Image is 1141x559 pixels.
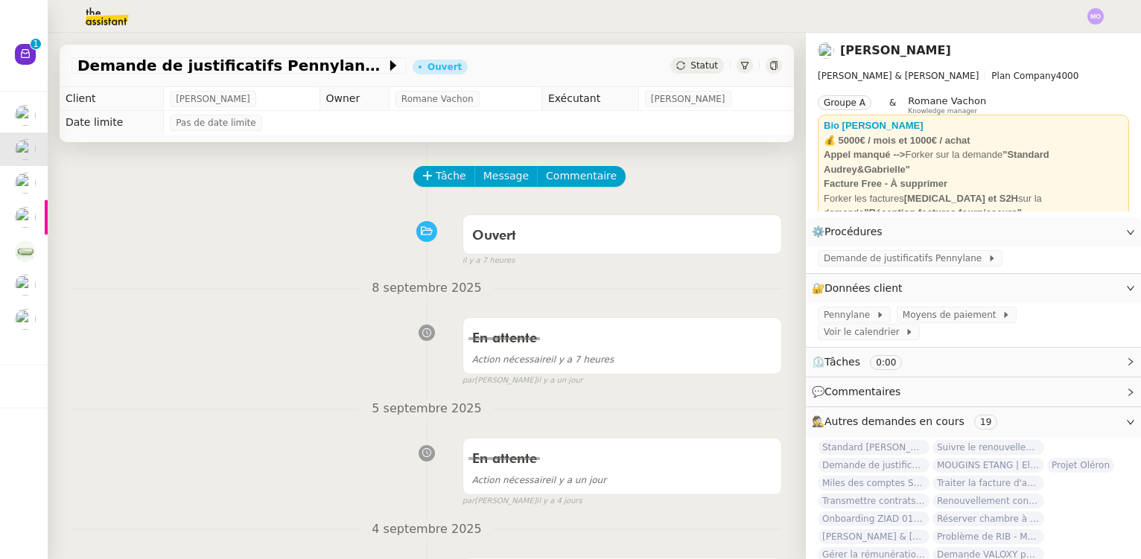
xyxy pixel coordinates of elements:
[690,60,718,71] span: Statut
[463,374,583,387] small: [PERSON_NAME]
[541,87,638,111] td: Exécutant
[812,386,907,397] span: 💬
[824,149,1049,175] strong: "Standard Audrey&Gabrielle"
[806,348,1141,377] div: ⏲️Tâches 0:00
[806,217,1141,246] div: ⚙️Procédures
[904,193,1018,204] strong: [MEDICAL_DATA] et S2H
[932,476,1044,491] span: Traiter la facture d'août
[546,167,617,185] span: Commentaire
[824,147,1123,176] div: Forker sur la demande
[176,92,250,106] span: [PERSON_NAME]
[1056,71,1079,81] span: 4000
[818,476,929,491] span: Miles des comptes Skywards et Flying Blue
[824,226,883,237] span: Procédures
[15,309,36,330] img: users%2FfjlNmCTkLiVoA3HQjY3GA5JXGxb2%2Favatar%2Fstarofservice_97480retdsc0392.png
[824,356,860,368] span: Tâches
[908,95,986,106] span: Romane Vachon
[991,71,1055,81] span: Plan Company
[651,92,725,106] span: [PERSON_NAME]
[818,529,929,544] span: [PERSON_NAME] & [PERSON_NAME] : Tenue comptable - Documents et justificatifs à fournir
[537,166,626,187] button: Commentaire
[536,495,582,508] span: il y a 4 jours
[360,399,493,419] span: 5 septembre 2025
[824,282,903,294] span: Données client
[974,415,997,429] nz-tag: 19
[77,58,386,73] span: Demande de justificatifs Pennylane - septembre 2025
[824,135,970,146] strong: 💰 5000€ / mois et 1000€ / achat
[932,529,1044,544] span: Problème de RIB - MATELAS FRANCAIS
[463,374,475,387] span: par
[812,223,889,240] span: ⚙️
[864,207,1022,218] strong: "Réception factures fournisseurs"
[472,332,537,345] span: En attente
[932,493,1044,508] span: Renouvellement contrat Opale STOCCO
[824,251,988,266] span: Demande de justificatifs Pennylane
[1047,458,1114,473] span: Projet Oléron
[472,354,551,365] span: Action nécessaire
[15,241,36,262] img: 7f9b6497-4ade-4d5b-ae17-2cbe23708554
[908,107,977,115] span: Knowledge manager
[903,307,1002,322] span: Moyens de paiement
[436,167,466,185] span: Tâche
[824,415,964,427] span: Autres demandes en cours
[812,280,909,297] span: 🔐
[812,356,915,368] span: ⏲️
[463,255,515,267] span: il y a 7 heures
[889,95,896,115] span: &
[824,120,924,131] a: Bio [PERSON_NAME]
[824,149,905,160] strong: Appel manqué -->
[472,475,606,485] span: il y a un jour
[818,42,834,59] img: users%2FfjlNmCTkLiVoA3HQjY3GA5JXGxb2%2Favatar%2Fstarofservice_97480retdsc0392.png
[932,440,1044,455] span: Suivre le renouvellement produit Trimble
[818,95,871,110] nz-tag: Groupe A
[806,407,1141,436] div: 🕵️Autres demandes en cours 19
[15,173,36,194] img: users%2FfjlNmCTkLiVoA3HQjY3GA5JXGxb2%2Favatar%2Fstarofservice_97480retdsc0392.png
[15,207,36,228] img: users%2F8b5K4WuLB4fkrqH4og3fBdCrwGs1%2Favatar%2F1516943936898.jpeg
[824,178,947,189] strong: Facture Free - À supprimer
[818,440,929,455] span: Standard [PERSON_NAME]
[15,275,36,296] img: users%2FfjlNmCTkLiVoA3HQjY3GA5JXGxb2%2Favatar%2Fstarofservice_97480retdsc0392.png
[818,71,979,81] span: [PERSON_NAME] & [PERSON_NAME]
[428,63,462,71] div: Ouvert
[474,166,538,187] button: Message
[824,386,900,397] span: Commentaires
[360,278,493,298] span: 8 septembre 2025
[483,167,529,185] span: Message
[870,355,902,370] nz-tag: 0:00
[806,274,1141,303] div: 🔐Données client
[824,307,876,322] span: Pennylane
[15,139,36,160] img: users%2FfjlNmCTkLiVoA3HQjY3GA5JXGxb2%2Favatar%2Fstarofservice_97480retdsc0392.png
[360,520,493,540] span: 4 septembre 2025
[176,115,256,130] span: Pas de date limite
[33,39,39,52] p: 1
[320,87,389,111] td: Owner
[472,354,614,365] span: il y a 7 heures
[932,458,1044,473] span: MOUGINS ETANG | Electroménagers
[536,374,582,387] span: il y a un jour
[824,325,905,339] span: Voir le calendrier
[413,166,475,187] button: Tâche
[472,475,551,485] span: Action nécessaire
[463,495,475,508] span: par
[60,111,164,135] td: Date limite
[812,415,1003,427] span: 🕵️
[1087,8,1104,25] img: svg
[840,43,951,57] a: [PERSON_NAME]
[31,39,41,49] nz-badge-sup: 1
[472,453,537,466] span: En attente
[401,92,474,106] span: Romane Vachon
[60,87,164,111] td: Client
[818,458,929,473] span: Demande de justificatifs Pennylane - août 2025
[463,495,582,508] small: [PERSON_NAME]
[908,95,986,115] app-user-label: Knowledge manager
[818,511,929,526] span: Onboarding ZIAD 01/09
[472,229,516,243] span: Ouvert
[932,511,1044,526] span: Réserver chambre à [GEOGRAPHIC_DATA]
[824,191,1123,220] div: Forker les factures sur la demande
[15,105,36,126] img: users%2FfjlNmCTkLiVoA3HQjY3GA5JXGxb2%2Favatar%2Fstarofservice_97480retdsc0392.png
[818,493,929,508] span: Transmettre contrats et échéances de prêt
[806,377,1141,406] div: 💬Commentaires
